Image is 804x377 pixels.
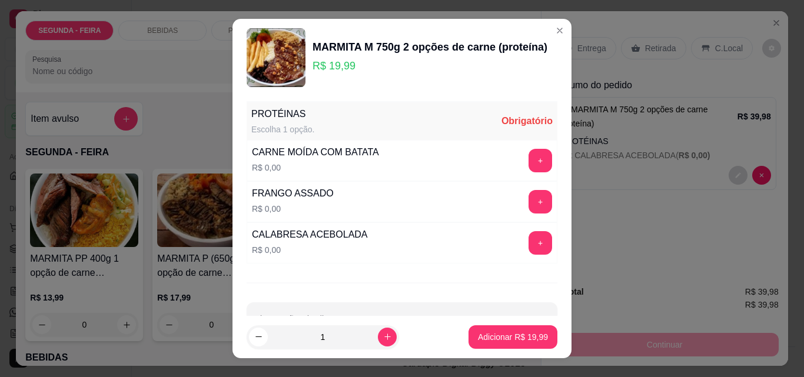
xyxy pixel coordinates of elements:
p: R$ 0,00 [252,244,368,256]
div: Escolha 1 opção. [251,124,314,135]
button: add [529,231,552,255]
button: increase-product-quantity [378,328,397,346]
div: CARNE MOÍDA COM BATATA [252,145,379,159]
img: product-image [247,28,305,87]
p: R$ 0,00 [252,203,334,215]
p: R$ 19,99 [313,58,547,74]
button: Close [550,21,569,40]
div: FRANGO ASSADO [252,186,334,201]
div: PROTÉINAS [251,107,314,121]
button: add [529,149,552,172]
p: Adicionar R$ 19,99 [478,331,548,343]
button: decrease-product-quantity [249,328,268,346]
p: R$ 0,00 [252,162,379,174]
div: MARMITA M 750g 2 opções de carne (proteína) [313,39,547,55]
div: CALABRESA ACEBOLADA [252,228,368,242]
button: add [529,190,552,213]
button: Adicionar R$ 19,99 [469,325,557,349]
div: Obrigatório [501,114,553,128]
